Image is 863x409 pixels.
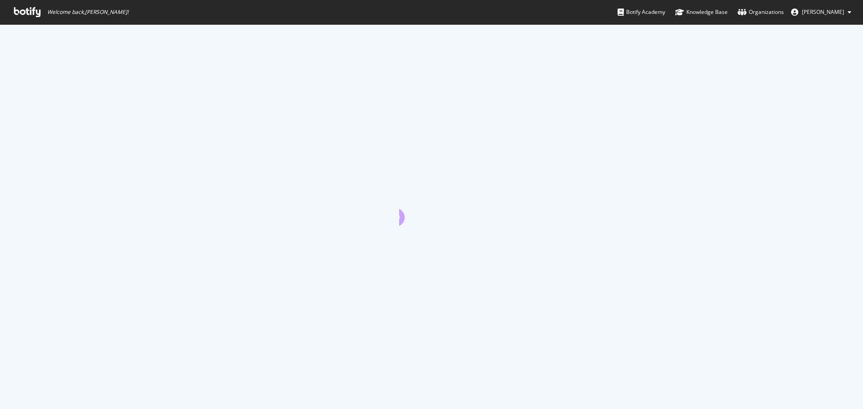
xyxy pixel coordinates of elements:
span: Welcome back, [PERSON_NAME] ! [47,9,129,16]
div: Organizations [738,8,784,17]
button: [PERSON_NAME] [784,5,859,19]
div: Knowledge Base [675,8,728,17]
span: Jonas Correia [802,8,844,16]
div: animation [399,194,464,226]
div: Botify Academy [618,8,665,17]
